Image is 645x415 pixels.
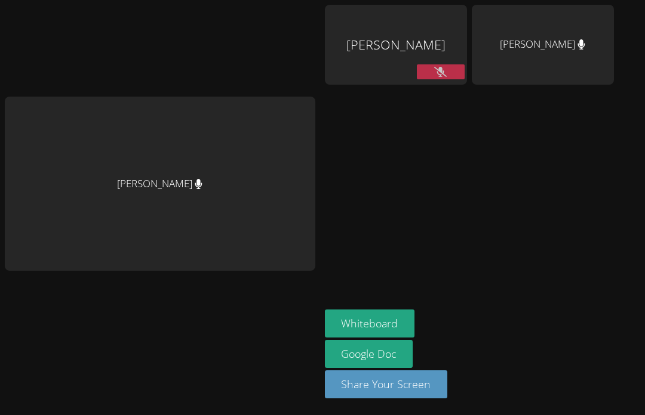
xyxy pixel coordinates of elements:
[5,97,315,271] div: [PERSON_NAME]
[325,309,415,337] button: Whiteboard
[325,5,467,85] div: [PERSON_NAME]
[472,5,614,85] div: [PERSON_NAME]
[325,340,413,368] a: Google Doc
[325,370,448,398] button: Share Your Screen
